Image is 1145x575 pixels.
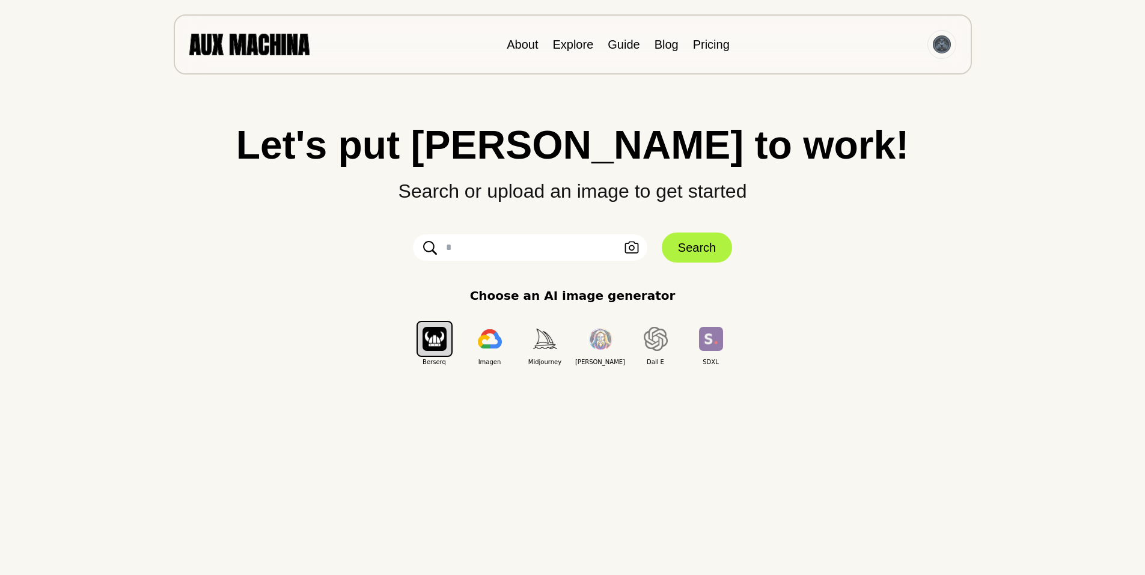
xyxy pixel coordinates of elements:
img: Imagen [478,329,502,348]
h1: Let's put [PERSON_NAME] to work! [24,125,1121,165]
span: [PERSON_NAME] [573,357,628,367]
span: Berserq [407,357,462,367]
img: Midjourney [533,329,557,348]
span: Midjourney [518,357,573,367]
span: Imagen [462,357,518,367]
a: Guide [608,38,640,51]
p: Search or upload an image to get started [24,165,1121,205]
a: Blog [655,38,679,51]
p: Choose an AI image generator [470,287,676,305]
span: SDXL [683,357,739,367]
a: Explore [552,38,593,51]
span: Dall E [628,357,683,367]
a: About [507,38,538,51]
img: Dall E [644,327,668,351]
img: AUX MACHINA [189,34,310,55]
img: Berserq [423,327,447,350]
button: Search [662,233,732,263]
img: Avatar [933,35,951,53]
img: SDXL [699,327,723,350]
a: Pricing [693,38,730,51]
img: Leonardo [588,328,612,350]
